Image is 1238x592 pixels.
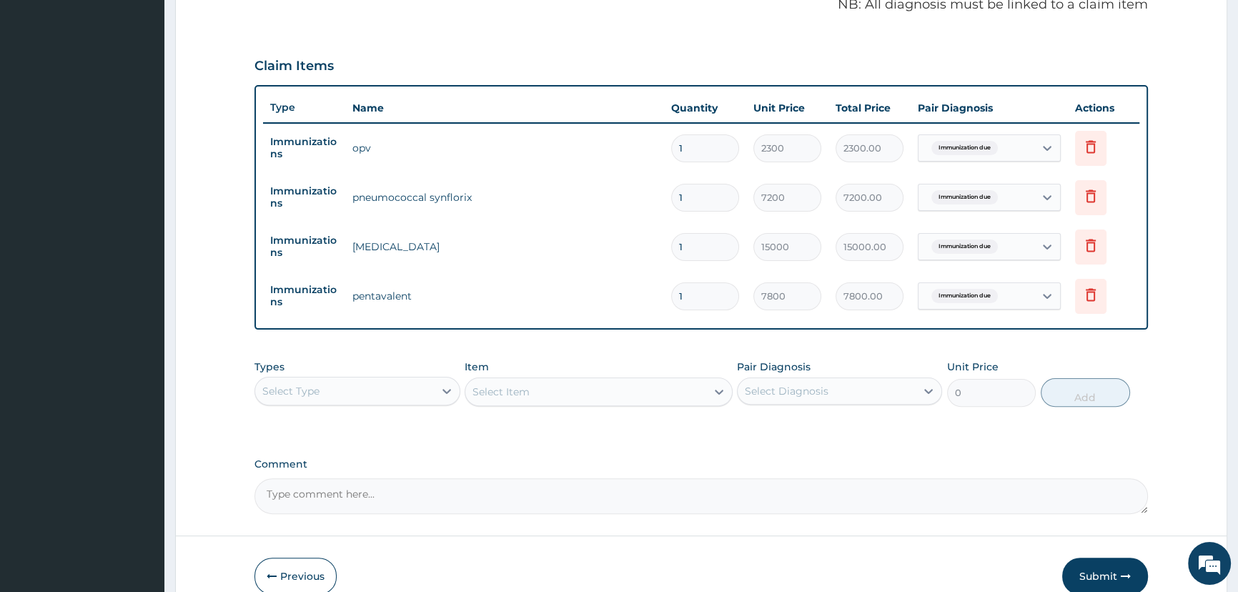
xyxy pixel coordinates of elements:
[26,71,58,107] img: d_794563401_company_1708531726252_794563401
[254,458,1148,470] label: Comment
[931,190,998,204] span: Immunization due
[7,390,272,440] textarea: Type your message and hit 'Enter'
[345,282,664,310] td: pentavalent
[664,94,746,122] th: Quantity
[345,134,664,162] td: opv
[746,94,828,122] th: Unit Price
[263,227,345,266] td: Immunizations
[263,178,345,217] td: Immunizations
[828,94,911,122] th: Total Price
[74,80,240,99] div: Chat with us now
[931,141,998,155] span: Immunization due
[737,360,811,374] label: Pair Diagnosis
[263,129,345,167] td: Immunizations
[345,232,664,261] td: [MEDICAL_DATA]
[263,277,345,315] td: Immunizations
[254,59,334,74] h3: Claim Items
[263,94,345,121] th: Type
[345,183,664,212] td: pneumococcal synflorix
[947,360,999,374] label: Unit Price
[345,94,664,122] th: Name
[931,289,998,303] span: Immunization due
[931,240,998,254] span: Immunization due
[234,7,269,41] div: Minimize live chat window
[745,384,828,398] div: Select Diagnosis
[254,361,284,373] label: Types
[83,180,197,325] span: We're online!
[1041,378,1130,407] button: Add
[911,94,1068,122] th: Pair Diagnosis
[1068,94,1139,122] th: Actions
[262,384,320,398] div: Select Type
[465,360,489,374] label: Item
